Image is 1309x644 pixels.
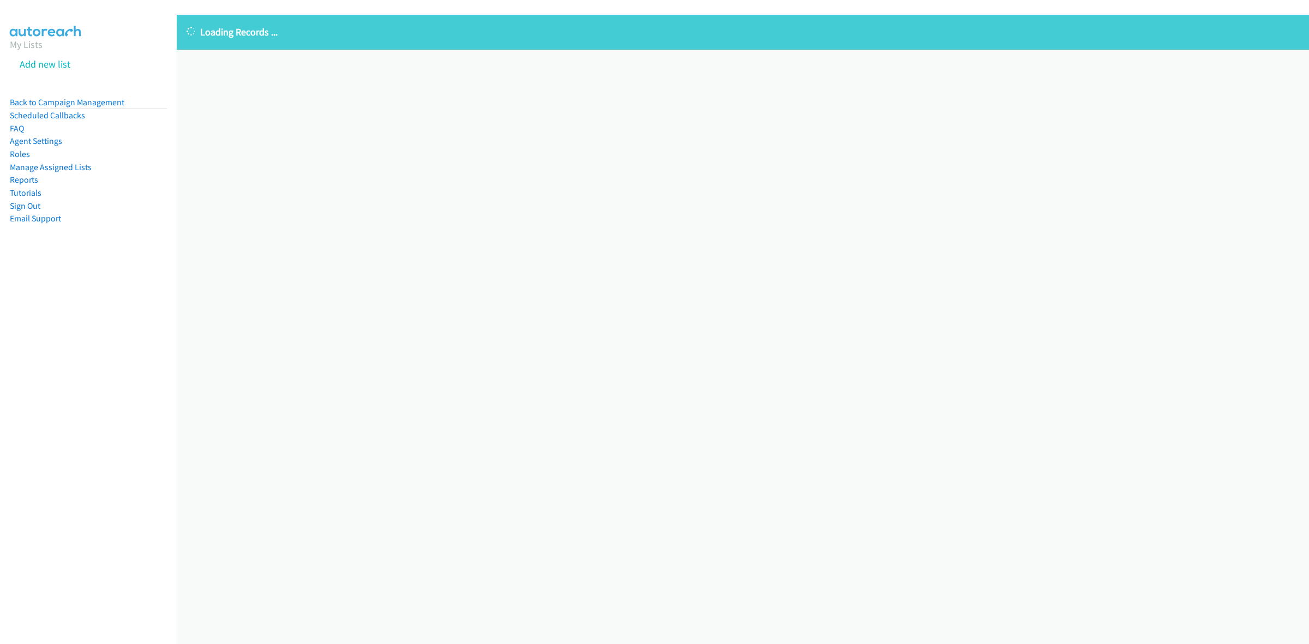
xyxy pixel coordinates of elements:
a: Reports [10,174,38,185]
a: Add new list [20,58,70,70]
a: Scheduled Callbacks [10,110,85,121]
p: Loading Records ... [187,25,1299,39]
a: Roles [10,149,30,159]
a: Agent Settings [10,136,62,146]
a: My Lists [10,38,43,51]
a: Email Support [10,213,61,224]
a: Back to Campaign Management [10,97,124,107]
a: Sign Out [10,201,40,211]
a: Manage Assigned Lists [10,162,92,172]
a: FAQ [10,123,24,134]
a: Tutorials [10,188,41,198]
